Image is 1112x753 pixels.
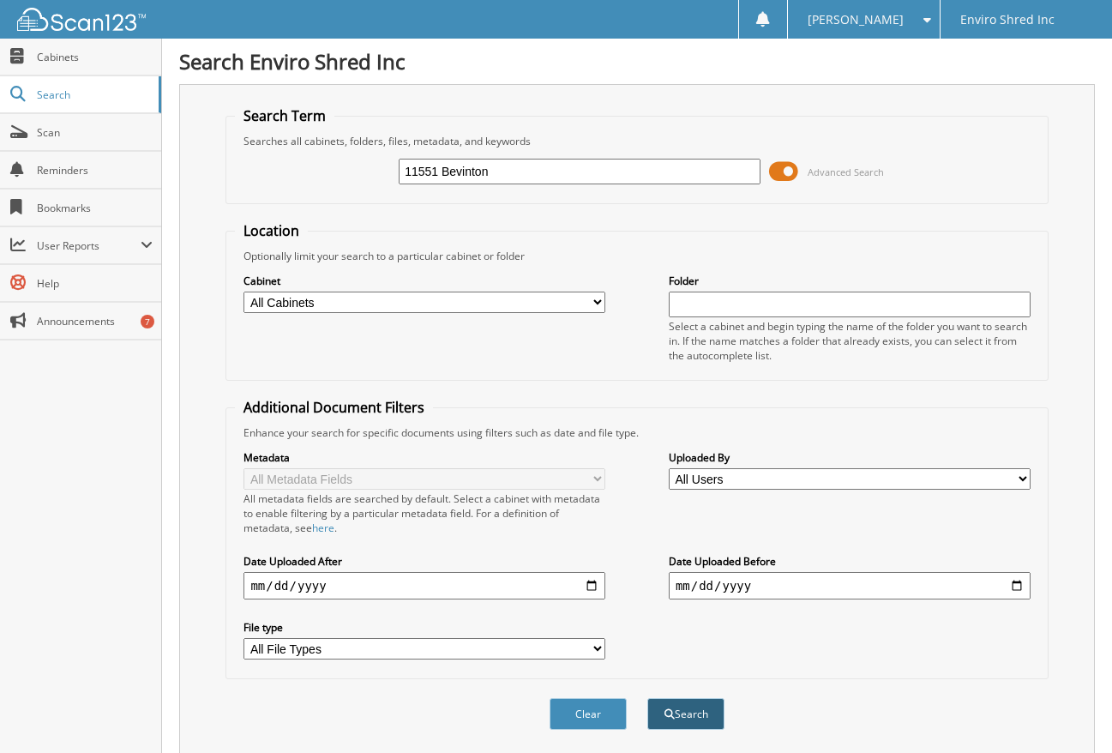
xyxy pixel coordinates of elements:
legend: Location [235,221,308,240]
h1: Search Enviro Shred Inc [179,47,1095,75]
span: [PERSON_NAME] [808,15,904,25]
div: Optionally limit your search to a particular cabinet or folder [235,249,1038,263]
input: start [243,572,605,599]
label: Cabinet [243,274,605,288]
legend: Additional Document Filters [235,398,433,417]
span: Advanced Search [808,166,884,178]
div: Select a cabinet and begin typing the name of the folder you want to search in. If the name match... [669,319,1031,363]
div: All metadata fields are searched by default. Select a cabinet with metadata to enable filtering b... [243,491,605,535]
label: Uploaded By [669,450,1031,465]
label: File type [243,620,605,635]
span: Enviro Shred Inc [960,15,1055,25]
div: Enhance your search for specific documents using filters such as date and file type. [235,425,1038,440]
span: Bookmarks [37,201,153,215]
img: scan123-logo-white.svg [17,8,146,31]
input: end [669,572,1031,599]
span: User Reports [37,238,141,253]
label: Folder [669,274,1031,288]
legend: Search Term [235,106,334,125]
div: Searches all cabinets, folders, files, metadata, and keywords [235,134,1038,148]
div: 7 [141,315,154,328]
a: here [312,521,334,535]
button: Search [647,698,724,730]
label: Date Uploaded Before [669,554,1031,569]
label: Metadata [243,450,605,465]
span: Scan [37,125,153,140]
label: Date Uploaded After [243,554,605,569]
span: Help [37,276,153,291]
button: Clear [550,698,627,730]
span: Search [37,87,150,102]
span: Announcements [37,314,153,328]
iframe: Chat Widget [1026,671,1112,753]
span: Reminders [37,163,153,178]
span: Cabinets [37,50,153,64]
